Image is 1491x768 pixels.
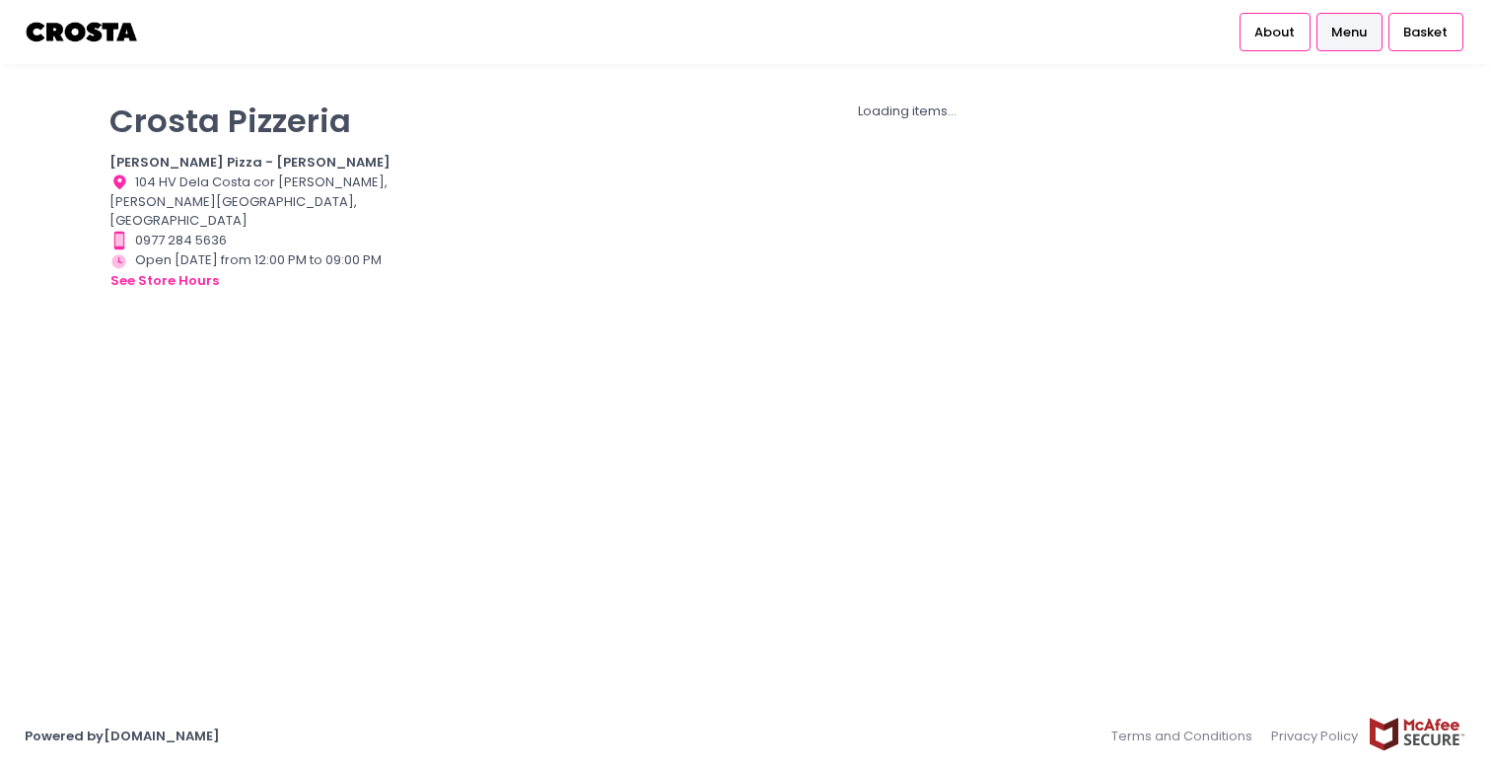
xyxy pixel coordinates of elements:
[1368,717,1466,751] img: mcafee-secure
[1316,13,1383,50] a: Menu
[434,102,1382,121] div: Loading items...
[109,250,409,292] div: Open [DATE] from 12:00 PM to 09:00 PM
[1262,717,1369,755] a: Privacy Policy
[109,102,409,140] p: Crosta Pizzeria
[1403,23,1448,42] span: Basket
[1254,23,1295,42] span: About
[109,270,220,292] button: see store hours
[25,727,220,745] a: Powered by[DOMAIN_NAME]
[109,231,409,250] div: 0977 284 5636
[109,153,390,172] b: [PERSON_NAME] Pizza - [PERSON_NAME]
[1331,23,1367,42] span: Menu
[1111,717,1262,755] a: Terms and Conditions
[25,15,140,49] img: logo
[1240,13,1311,50] a: About
[109,173,409,231] div: 104 HV Dela Costa cor [PERSON_NAME], [PERSON_NAME][GEOGRAPHIC_DATA], [GEOGRAPHIC_DATA]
